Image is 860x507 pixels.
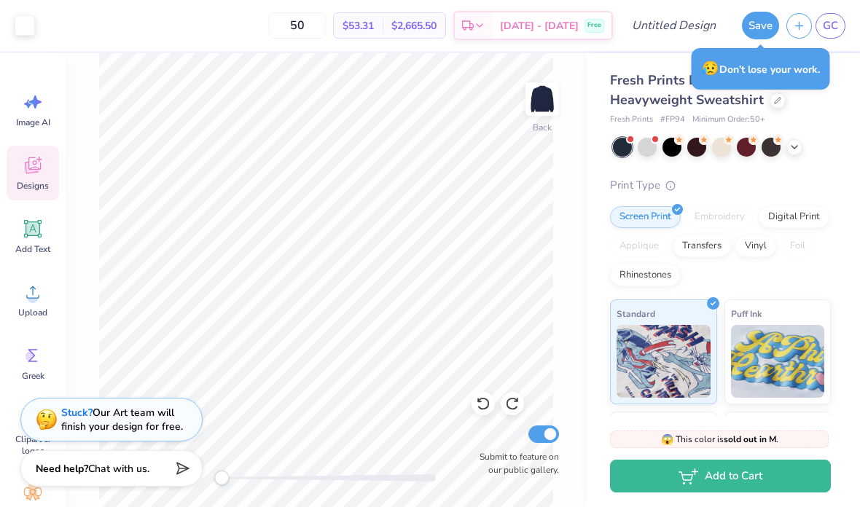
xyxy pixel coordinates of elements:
img: Standard [617,325,711,398]
div: Applique [610,235,668,257]
img: Puff Ink [731,325,825,398]
button: Add to Cart [610,460,831,492]
span: # FP94 [660,114,685,126]
input: – – [269,12,326,39]
span: This color is . [661,433,778,446]
a: GC [816,13,845,39]
span: 😱 [661,433,673,447]
img: Back [528,84,557,114]
span: Fresh Prints [610,114,653,126]
label: Submit to feature on our public gallery. [472,450,559,476]
div: Back [533,121,552,134]
span: Minimum Order: 50 + [692,114,765,126]
div: Transfers [673,235,731,257]
span: Standard [617,306,655,321]
span: GC [823,17,838,34]
button: Save [742,12,779,39]
span: Puff Ink [731,306,762,321]
div: Print Type [610,177,831,194]
div: Embroidery [685,206,754,228]
strong: sold out in M [724,433,776,445]
div: Foil [781,235,815,257]
div: Rhinestones [610,264,681,286]
div: Don’t lose your work. [692,48,830,90]
span: Free [587,20,601,31]
span: [DATE] - [DATE] [500,18,579,34]
div: Digital Print [759,206,829,228]
div: Vinyl [735,235,776,257]
span: Fresh Prints Denver Mock Neck Heavyweight Sweatshirt [610,71,804,109]
span: $2,665.50 [391,18,437,34]
div: Screen Print [610,206,681,228]
input: Untitled Design [620,11,727,40]
span: $53.31 [343,18,374,34]
span: 😥 [702,59,719,78]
